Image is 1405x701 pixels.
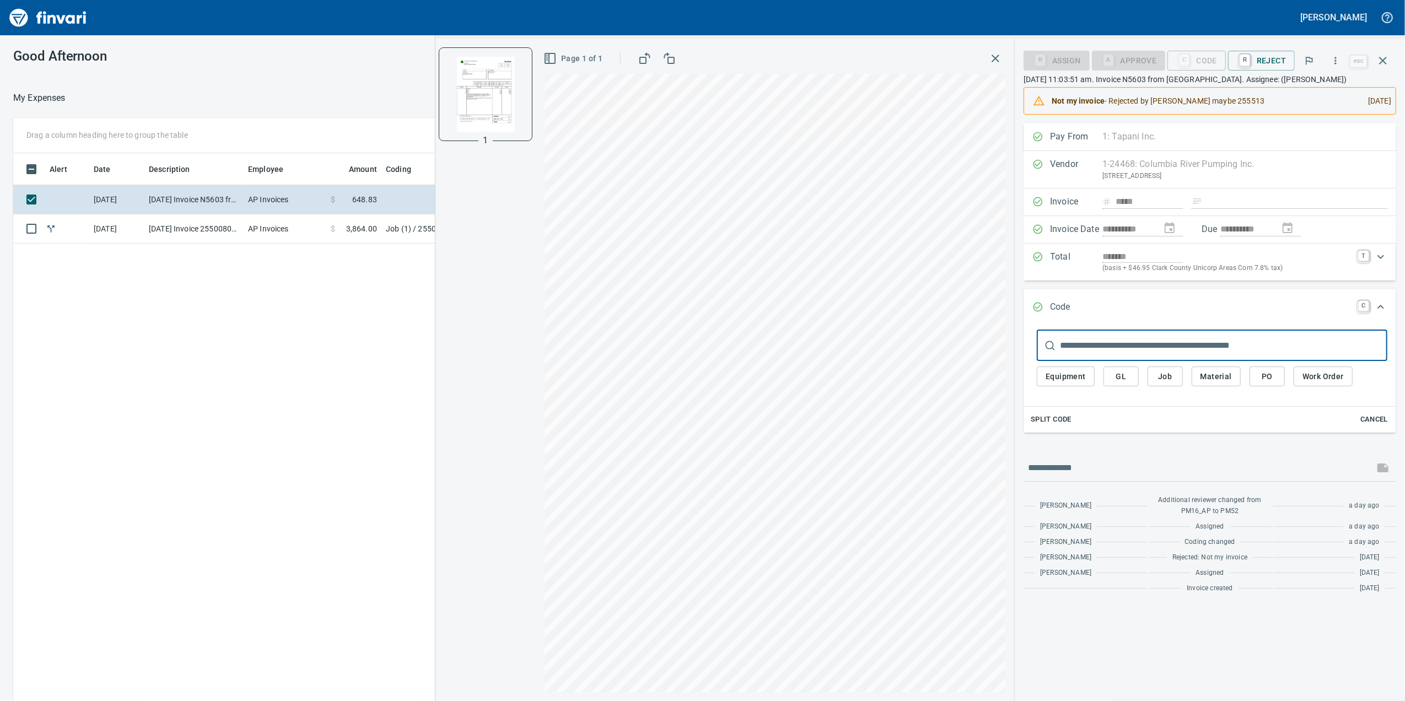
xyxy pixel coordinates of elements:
span: 3,864.00 [346,223,377,234]
button: Material [1192,366,1241,387]
span: Job [1156,370,1174,384]
span: Date [94,163,111,176]
button: Work Order [1294,366,1353,387]
span: Page 1 of 1 [546,52,602,66]
span: Assigned [1196,521,1224,532]
span: Split Code [1031,413,1072,426]
button: PO [1250,366,1285,387]
td: AP Invoices [244,214,326,244]
span: $ [331,194,335,205]
button: [PERSON_NAME] [1298,9,1370,26]
td: Job (1) / 255008.: [GEOGRAPHIC_DATA] [381,214,657,244]
strong: Not my invoice [1052,96,1105,105]
td: [DATE] Invoice 255008092225 from Tapani Materials (1-29544) [144,214,244,244]
div: Expand [1024,326,1396,433]
span: a day ago [1349,500,1380,511]
span: Employee [248,163,298,176]
span: Assigned [1196,568,1224,579]
span: PO [1258,370,1276,384]
span: [DATE] [1360,568,1380,579]
button: Flag [1297,48,1321,73]
span: Rejected: Not my invoice [1172,552,1247,563]
span: a day ago [1349,521,1380,532]
span: Employee [248,163,283,176]
td: [DATE] Invoice N5603 from Columbia River Pumping Inc. (1-24468) [144,185,244,214]
td: AP Invoices [244,185,326,214]
span: Date [94,163,125,176]
button: GL [1103,366,1139,387]
div: Expand [1024,289,1396,326]
span: This records your message into the invoice and notifies anyone mentioned [1370,455,1396,481]
td: [DATE] [89,214,144,244]
span: Work Order [1302,370,1344,384]
button: RReject [1228,51,1295,71]
span: Alert [50,163,67,176]
a: C [1358,300,1369,311]
span: Equipment [1046,370,1086,384]
button: Job [1148,366,1183,387]
span: GL [1112,370,1130,384]
span: Close invoice [1348,47,1396,74]
div: Assign [1024,55,1089,64]
span: a day ago [1349,537,1380,548]
span: Material [1201,370,1232,384]
span: [DATE] [1360,552,1380,563]
a: R [1240,54,1250,66]
span: [PERSON_NAME] [1040,552,1091,563]
p: Code [1050,300,1102,315]
img: Finvari [7,4,89,31]
span: 648.83 [352,194,377,205]
span: Amount [335,163,377,176]
span: [DATE] [1360,583,1380,594]
span: [PERSON_NAME] [1040,500,1091,511]
span: Reject [1237,51,1286,70]
span: Amount [349,163,377,176]
p: (basis + $46.95 Clark County Unicorp Areas Com 7.8% tax) [1102,263,1352,274]
div: [DATE] [1359,91,1391,111]
span: Coding changed [1185,537,1235,548]
button: Equipment [1037,366,1095,387]
div: - Rejected by [PERSON_NAME] maybe 255513 [1052,91,1359,111]
button: Page 1 of 1 [541,48,607,69]
img: Page 1 [448,57,523,132]
h3: Good Afternoon [13,48,363,64]
span: [PERSON_NAME] [1040,537,1091,548]
span: Coding [386,163,411,176]
p: Total [1050,250,1102,274]
span: Description [149,163,204,176]
button: Cancel [1356,411,1392,428]
a: esc [1350,55,1367,67]
p: Drag a column heading here to group the table [26,130,188,141]
button: More [1323,48,1348,73]
span: Additional reviewer changed from PM16_AP to PM52 [1154,495,1266,517]
div: Coding Required [1092,55,1166,64]
h5: [PERSON_NAME] [1301,12,1367,23]
span: Invoice created [1187,583,1233,594]
a: T [1358,250,1369,261]
p: [DATE] 11:03:51 am. Invoice N5603 from [GEOGRAPHIC_DATA]. Assignee: ([PERSON_NAME]) [1024,74,1396,85]
span: [PERSON_NAME] [1040,568,1091,579]
div: Code [1167,55,1226,64]
p: My Expenses [13,91,66,105]
button: Split Code [1028,411,1074,428]
div: Expand [1024,244,1396,281]
span: Description [149,163,190,176]
p: 1 [483,134,488,147]
nav: breadcrumb [13,91,66,105]
span: Coding [386,163,426,176]
span: Cancel [1359,413,1389,426]
span: $ [331,223,335,234]
span: Alert [50,163,82,176]
span: [PERSON_NAME] [1040,521,1091,532]
td: [DATE] [89,185,144,214]
span: Split transaction [45,225,57,232]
